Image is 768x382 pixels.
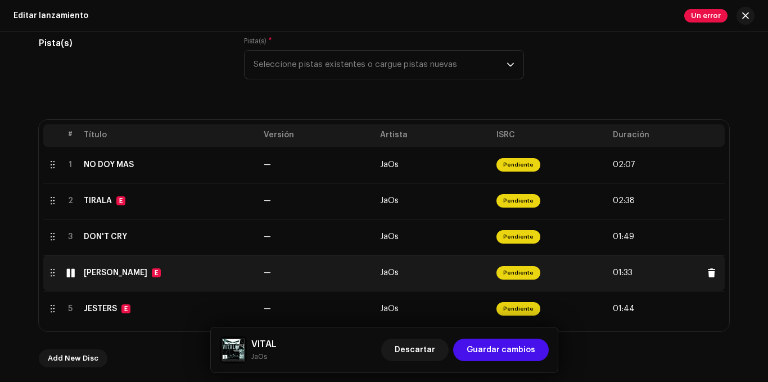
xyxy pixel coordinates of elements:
[254,51,507,79] span: Seleccione pistas existentes o cargue pistas nuevas
[507,51,514,79] div: dropdown trigger
[496,302,540,316] span: Pendiente
[613,160,635,169] span: 02:07
[380,305,399,313] span: JaOs
[613,232,634,241] span: 01:49
[496,194,540,208] span: Pendiente
[264,233,271,241] span: —
[264,269,271,277] span: —
[613,196,635,205] span: 02:38
[613,268,633,277] span: 01:33
[496,158,540,172] span: Pendiente
[380,233,399,241] span: JaOs
[380,161,399,169] span: JaOs
[264,305,271,313] span: —
[608,124,725,147] th: Duración
[613,304,635,313] span: 01:44
[496,266,540,280] span: Pendiente
[380,197,399,205] span: JaOs
[492,124,608,147] th: ISRC
[259,124,376,147] th: Versión
[376,124,492,147] th: Artista
[79,124,259,147] th: Título
[264,161,271,169] span: —
[264,197,271,205] span: —
[244,37,272,46] label: Pista(s)
[496,230,540,244] span: Pendiente
[380,269,399,277] span: JaOs
[39,37,226,50] h5: Pista(s)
